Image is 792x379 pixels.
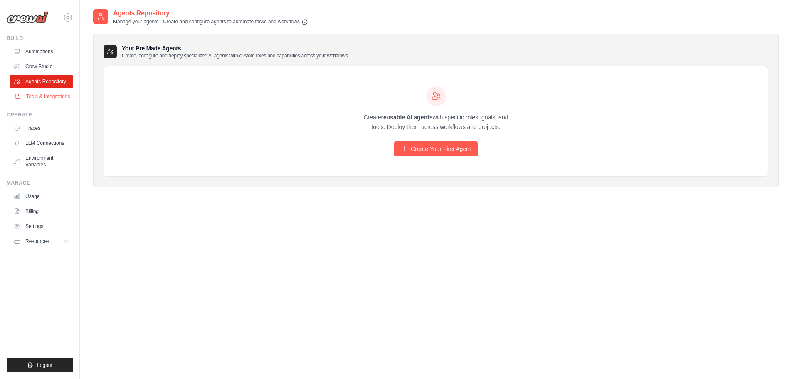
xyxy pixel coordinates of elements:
div: Manage [7,180,73,186]
a: Crew Studio [10,60,73,73]
a: Traces [10,121,73,135]
span: Logout [37,362,52,369]
a: LLM Connections [10,136,73,150]
a: Settings [10,220,73,233]
p: Manage your agents - Create and configure agents to automate tasks and workflows [113,18,308,25]
span: Resources [25,238,49,245]
div: Operate [7,111,73,118]
button: Logout [7,358,73,372]
p: Create, configure and deploy specialized AI agents with custom roles and capabilities across your... [122,52,348,59]
img: Logo [7,11,48,24]
div: Build [7,35,73,42]
h3: Your Pre Made Agents [122,44,348,59]
a: Tools & Integrations [11,90,74,103]
button: Resources [10,235,73,248]
a: Automations [10,45,73,58]
a: Environment Variables [10,151,73,171]
a: Usage [10,190,73,203]
strong: reusable AI agents [381,114,432,121]
h2: Agents Repository [113,8,308,18]
a: Create Your First Agent [394,141,478,156]
p: Create with specific roles, goals, and tools. Deploy them across workflows and projects. [356,113,516,132]
a: Billing [10,205,73,218]
a: Agents Repository [10,75,73,88]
